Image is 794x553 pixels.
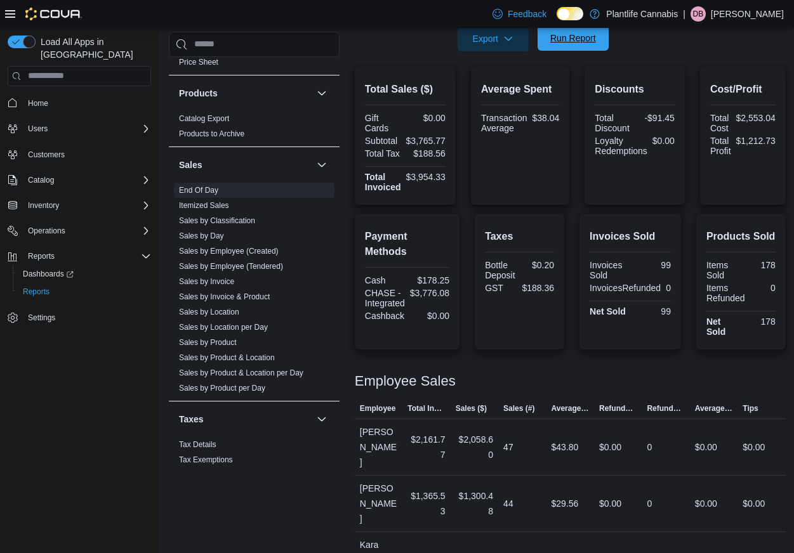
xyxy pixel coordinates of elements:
span: Export [465,26,521,51]
div: $0.00 [599,439,621,455]
a: Sales by Product & Location per Day [179,368,303,377]
button: Catalog [3,171,156,189]
div: $178.25 [409,275,449,285]
span: Price Sheet [179,57,218,67]
div: $2,553.04 [736,113,776,123]
span: Reports [18,284,151,299]
span: Home [28,98,48,108]
span: Sales ($) [456,403,487,413]
h2: Cost/Profit [710,82,776,97]
a: Tax Exemptions [179,455,233,464]
a: Sales by Product per Day [179,384,265,393]
div: $0.00 [407,113,446,123]
div: Dallas Boone [691,6,706,22]
button: Inventory [3,197,156,214]
div: 47 [503,439,513,455]
div: Transaction Average [481,113,527,133]
div: Invoices Sold [590,260,628,280]
div: Sales [169,183,340,401]
div: $1,300.48 [456,488,493,519]
a: Reports [18,284,55,299]
button: Taxes [314,412,329,427]
span: Users [23,121,151,136]
span: Dashboards [18,266,151,282]
span: Settings [23,309,151,325]
div: [PERSON_NAME] [355,419,402,475]
h2: Payment Methods [365,229,449,259]
span: Average Refund [695,403,732,413]
span: Customers [23,146,151,162]
a: Home [23,96,53,111]
div: $0.00 [695,496,717,511]
span: Employee [360,403,396,413]
span: Run Report [550,32,596,44]
button: Products [179,87,312,100]
span: Reports [28,251,55,261]
div: $0.00 [652,136,675,146]
div: 99 [633,306,671,316]
div: Cash [365,275,405,285]
button: Products [314,86,329,101]
strong: Total Invoiced [365,172,401,192]
span: DB [693,6,704,22]
div: $188.36 [522,283,554,293]
div: 178 [743,260,775,270]
div: $1,365.53 [407,488,445,519]
button: Export [458,26,529,51]
span: Sales by Employee (Created) [179,246,279,256]
a: Sales by Day [179,231,224,240]
a: Products to Archive [179,129,244,138]
div: $38.04 [533,113,560,123]
span: Operations [23,223,151,238]
div: Gift Cards [365,113,403,133]
div: Total Tax [365,148,403,159]
span: Refunds ($) [599,403,637,413]
span: Tax Exemptions [179,455,233,465]
h2: Total Sales ($) [365,82,446,97]
span: Dashboards [23,269,74,279]
div: $29.56 [552,496,579,511]
span: Operations [28,226,65,236]
strong: Net Sold [706,316,725,337]
nav: Complex example [8,89,151,360]
strong: Net Sold [590,306,626,316]
div: InvoicesRefunded [590,283,661,293]
button: Sales [314,157,329,172]
div: $0.20 [522,260,554,270]
div: 44 [503,496,513,511]
button: Catalog [23,172,59,188]
div: 0 [750,283,776,293]
div: Subtotal [365,136,401,146]
div: Total Cost [710,113,731,133]
button: Run Report [538,25,609,51]
div: 178 [743,316,775,327]
span: Tips [743,403,758,413]
a: Settings [23,310,60,325]
span: Sales by Product & Location per Day [179,368,303,378]
button: Operations [23,223,70,238]
h2: Average Spent [481,82,559,97]
span: Inventory [28,200,59,211]
a: Sales by Invoice [179,277,234,286]
span: Sales by Location per Day [179,322,268,332]
button: Reports [3,247,156,265]
div: Taxes [169,437,340,472]
span: Dark Mode [557,20,557,21]
button: Reports [23,249,60,264]
div: Total Discount [595,113,632,133]
div: $1,212.73 [736,136,776,146]
span: Sales by Location [179,307,239,317]
div: $3,765.77 [406,136,446,146]
span: Sales by Product [179,337,237,348]
button: Inventory [23,198,64,213]
span: Users [28,124,48,134]
button: Taxes [179,413,312,426]
a: Sales by Location per Day [179,323,268,332]
div: CHASE - Integrated [365,288,405,308]
div: Total Profit [710,136,731,156]
p: [PERSON_NAME] [711,6,784,22]
a: Sales by Invoice & Product [179,292,270,301]
span: Catalog [23,172,151,188]
span: Reports [23,249,151,264]
span: Products to Archive [179,129,244,139]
